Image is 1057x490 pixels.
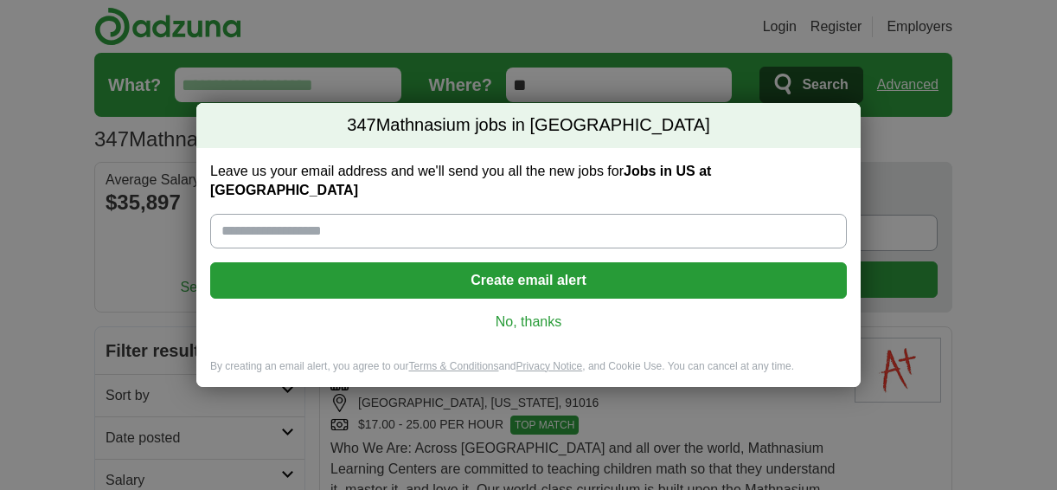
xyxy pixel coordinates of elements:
a: No, thanks [224,313,833,332]
span: 347 [347,113,375,138]
strong: Jobs in US at [GEOGRAPHIC_DATA] [210,164,711,197]
a: Privacy Notice [516,360,583,372]
a: Terms & Conditions [408,360,498,372]
label: Leave us your email address and we'll send you all the new jobs for [210,162,847,200]
button: Create email alert [210,262,847,299]
div: By creating an email alert, you agree to our and , and Cookie Use. You can cancel at any time. [196,359,861,388]
h2: Mathnasium jobs in [GEOGRAPHIC_DATA] [196,103,861,148]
